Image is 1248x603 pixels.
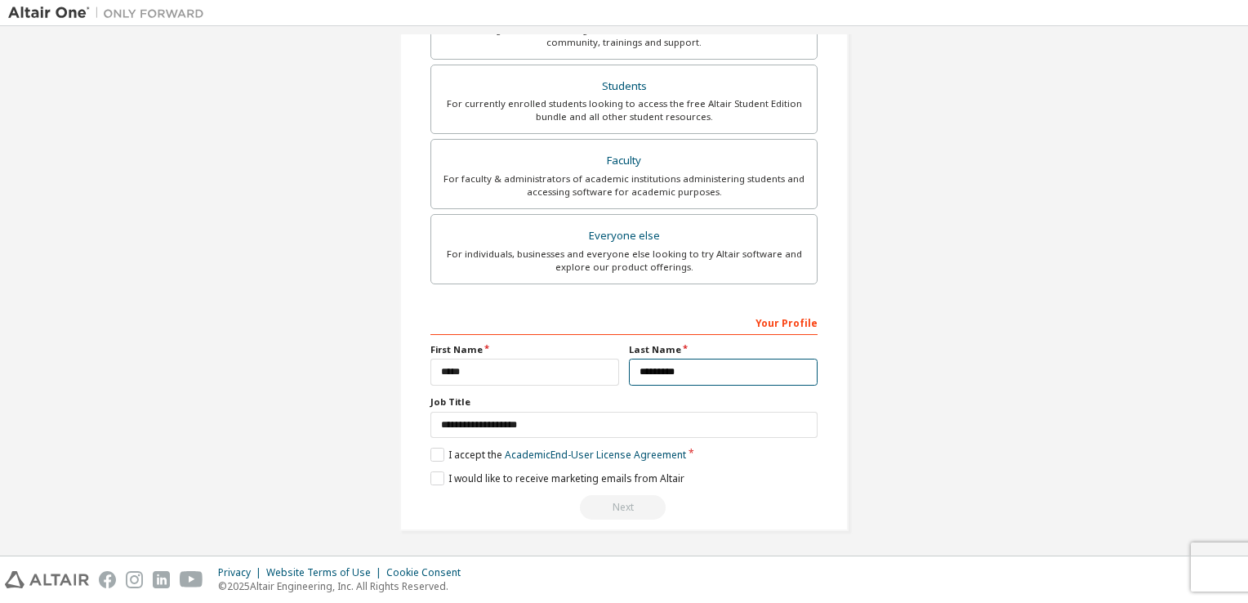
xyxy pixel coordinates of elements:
[430,448,686,462] label: I accept the
[126,571,143,588] img: instagram.svg
[430,471,684,485] label: I would like to receive marketing emails from Altair
[441,97,807,123] div: For currently enrolled students looking to access the free Altair Student Edition bundle and all ...
[441,23,807,49] div: For existing customers looking to access software downloads, HPC resources, community, trainings ...
[99,571,116,588] img: facebook.svg
[180,571,203,588] img: youtube.svg
[505,448,686,462] a: Academic End-User License Agreement
[386,566,470,579] div: Cookie Consent
[218,566,266,579] div: Privacy
[441,248,807,274] div: For individuals, businesses and everyone else looking to try Altair software and explore our prod...
[8,5,212,21] img: Altair One
[629,343,818,356] label: Last Name
[441,75,807,98] div: Students
[430,395,818,409] label: Job Title
[430,495,818,520] div: You need to provide your academic email
[430,343,619,356] label: First Name
[441,225,807,248] div: Everyone else
[430,309,818,335] div: Your Profile
[218,579,470,593] p: © 2025 Altair Engineering, Inc. All Rights Reserved.
[441,172,807,199] div: For faculty & administrators of academic institutions administering students and accessing softwa...
[266,566,386,579] div: Website Terms of Use
[153,571,170,588] img: linkedin.svg
[5,571,89,588] img: altair_logo.svg
[441,150,807,172] div: Faculty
